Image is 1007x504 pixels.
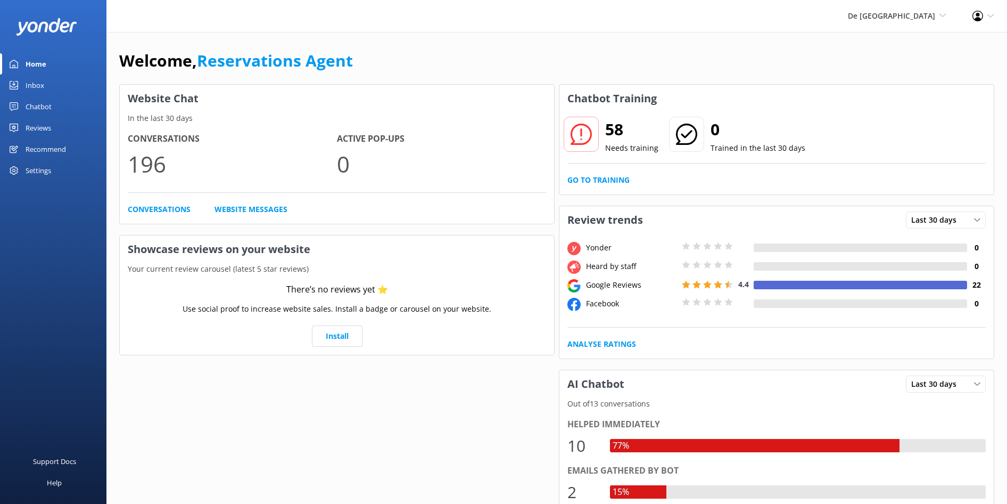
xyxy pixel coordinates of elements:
a: Install [312,326,362,347]
h4: 0 [967,261,986,272]
h4: 0 [967,242,986,254]
div: Facebook [583,298,679,310]
a: Conversations [128,204,191,215]
div: Helped immediately [567,418,986,432]
a: Reservations Agent [197,50,353,71]
p: 196 [128,146,337,182]
div: Emails gathered by bot [567,464,986,478]
p: 0 [337,146,546,182]
h3: AI Chatbot [559,370,632,398]
p: Out of 13 conversations [559,398,994,410]
div: Inbox [26,75,44,96]
div: Heard by staff [583,261,679,272]
span: Last 30 days [911,214,963,226]
div: 10 [567,433,599,459]
p: Your current review carousel (latest 5 star reviews) [120,263,554,275]
h3: Chatbot Training [559,85,665,112]
a: Website Messages [214,204,287,215]
p: In the last 30 days [120,112,554,124]
p: Trained in the last 30 days [711,142,805,154]
a: Analyse Ratings [567,338,636,350]
h3: Showcase reviews on your website [120,235,554,263]
h4: Conversations [128,132,337,146]
img: yonder-white-logo.png [16,18,77,36]
h4: 0 [967,298,986,310]
span: Last 30 days [911,378,963,390]
h3: Website Chat [120,85,554,112]
a: Go to Training [567,174,630,186]
div: Settings [26,160,51,181]
span: 4.4 [738,279,749,289]
div: Help [47,472,62,493]
div: Yonder [583,242,679,254]
div: 15% [610,485,632,499]
div: There’s no reviews yet ⭐ [286,283,388,297]
div: Reviews [26,117,51,139]
div: Home [26,53,46,75]
p: Needs training [605,142,658,154]
p: Use social proof to increase website sales. Install a badge or carousel on your website. [183,303,491,315]
div: Google Reviews [583,279,679,291]
h3: Review trends [559,206,651,234]
div: 77% [610,439,632,453]
div: Chatbot [26,96,52,117]
h4: Active Pop-ups [337,132,546,146]
h1: Welcome, [119,48,353,74]
span: De [GEOGRAPHIC_DATA] [848,11,935,21]
h4: 22 [967,279,986,291]
h2: 0 [711,117,805,142]
div: Support Docs [33,451,76,472]
h2: 58 [605,117,658,142]
div: Recommend [26,139,66,160]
